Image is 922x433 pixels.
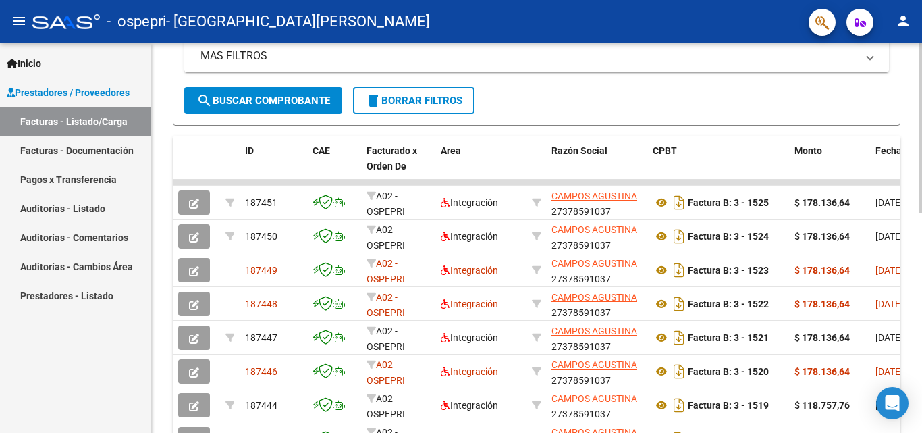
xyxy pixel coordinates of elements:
[647,136,789,196] datatable-header-cell: CPBT
[670,192,688,213] i: Descargar documento
[670,361,688,382] i: Descargar documento
[670,226,688,247] i: Descargar documento
[367,258,405,284] span: A02 - OSPEPRI
[551,190,637,201] span: CAMPOS AGUSTINA
[670,327,688,349] i: Descargar documento
[551,393,637,404] span: CAMPOS AGUSTINA
[313,145,330,156] span: CAE
[184,40,889,72] mat-expansion-panel-header: MAS FILTROS
[196,95,330,107] span: Buscar Comprobante
[551,391,642,419] div: 27378591037
[441,299,498,309] span: Integración
[245,197,277,208] span: 187451
[361,136,435,196] datatable-header-cell: Facturado x Orden De
[367,393,405,419] span: A02 - OSPEPRI
[670,394,688,416] i: Descargar documento
[688,231,769,242] strong: Factura B: 3 - 1524
[551,292,637,303] span: CAMPOS AGUSTINA
[245,299,277,309] span: 187448
[546,136,647,196] datatable-header-cell: Razón Social
[551,258,637,269] span: CAMPOS AGUSTINA
[875,299,903,309] span: [DATE]
[794,197,850,208] strong: $ 178.136,64
[688,197,769,208] strong: Factura B: 3 - 1525
[789,136,870,196] datatable-header-cell: Monto
[441,332,498,343] span: Integración
[200,49,857,63] mat-panel-title: MAS FILTROS
[367,145,417,172] span: Facturado x Orden De
[441,145,461,156] span: Area
[245,400,277,411] span: 187444
[245,332,277,343] span: 187447
[794,145,822,156] span: Monto
[365,95,462,107] span: Borrar Filtros
[353,87,474,114] button: Borrar Filtros
[441,366,498,377] span: Integración
[670,259,688,281] i: Descargar documento
[435,136,526,196] datatable-header-cell: Area
[11,13,27,29] mat-icon: menu
[551,357,642,386] div: 27378591037
[441,231,498,242] span: Integración
[307,136,361,196] datatable-header-cell: CAE
[367,326,405,352] span: A02 - OSPEPRI
[107,7,166,36] span: - ospepri
[551,224,637,235] span: CAMPOS AGUSTINA
[196,93,213,109] mat-icon: search
[688,366,769,377] strong: Factura B: 3 - 1520
[670,293,688,315] i: Descargar documento
[367,359,405,386] span: A02 - OSPEPRI
[367,190,405,217] span: A02 - OSPEPRI
[7,85,130,100] span: Prestadores / Proveedores
[551,326,637,336] span: CAMPOS AGUSTINA
[895,13,911,29] mat-icon: person
[166,7,430,36] span: - [GEOGRAPHIC_DATA][PERSON_NAME]
[441,265,498,276] span: Integración
[875,231,903,242] span: [DATE]
[794,366,850,377] strong: $ 178.136,64
[551,256,642,284] div: 27378591037
[875,366,903,377] span: [DATE]
[441,400,498,411] span: Integración
[551,145,607,156] span: Razón Social
[794,332,850,343] strong: $ 178.136,64
[875,332,903,343] span: [DATE]
[794,400,850,411] strong: $ 118.757,76
[367,224,405,251] span: A02 - OSPEPRI
[794,299,850,309] strong: $ 178.136,64
[245,145,254,156] span: ID
[653,145,677,156] span: CPBT
[876,387,909,419] div: Open Intercom Messenger
[240,136,307,196] datatable-header-cell: ID
[367,292,405,318] span: A02 - OSPEPRI
[794,231,850,242] strong: $ 178.136,64
[688,332,769,343] strong: Factura B: 3 - 1521
[245,265,277,276] span: 187449
[551,324,642,352] div: 27378591037
[245,231,277,242] span: 187450
[794,265,850,276] strong: $ 178.136,64
[875,197,903,208] span: [DATE]
[365,93,381,109] mat-icon: delete
[875,265,903,276] span: [DATE]
[551,359,637,370] span: CAMPOS AGUSTINA
[551,188,642,217] div: 27378591037
[184,87,342,114] button: Buscar Comprobante
[688,400,769,411] strong: Factura B: 3 - 1519
[441,197,498,208] span: Integración
[875,400,903,411] span: [DATE]
[688,265,769,276] strong: Factura B: 3 - 1523
[551,290,642,318] div: 27378591037
[688,299,769,309] strong: Factura B: 3 - 1522
[245,366,277,377] span: 187446
[7,56,41,71] span: Inicio
[551,222,642,251] div: 27378591037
